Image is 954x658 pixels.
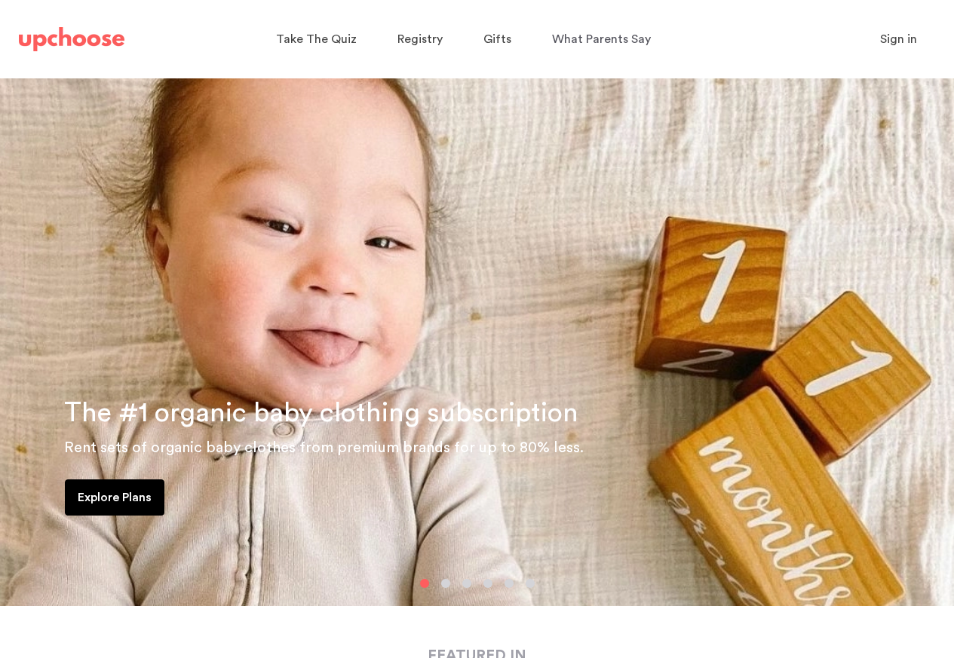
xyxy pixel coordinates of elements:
[64,399,578,427] span: The #1 organic baby clothing subscription
[552,25,655,54] a: What Parents Say
[397,25,447,54] a: Registry
[397,33,443,45] span: Registry
[19,24,124,55] a: UpChoose
[880,33,917,45] span: Sign in
[276,25,361,54] a: Take The Quiz
[64,436,936,460] p: Rent sets of organic baby clothes from premium brands for up to 80% less.
[65,479,164,516] a: Explore Plans
[78,488,152,507] p: Explore Plans
[861,24,936,54] button: Sign in
[19,27,124,51] img: UpChoose
[552,33,651,45] span: What Parents Say
[483,25,516,54] a: Gifts
[483,33,511,45] span: Gifts
[276,33,357,45] span: Take The Quiz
